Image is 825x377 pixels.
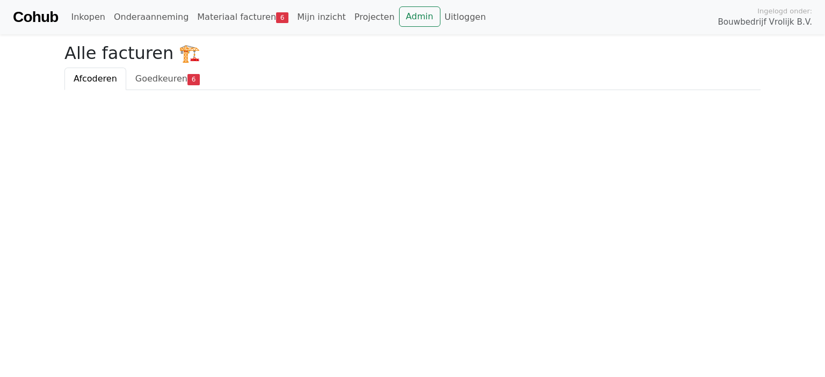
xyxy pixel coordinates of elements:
a: Mijn inzicht [293,6,350,28]
span: Bouwbedrijf Vrolijk B.V. [718,16,812,28]
span: Afcoderen [74,73,117,84]
h2: Alle facturen 🏗️ [64,43,761,63]
a: Onderaanneming [110,6,193,28]
a: Afcoderen [64,68,126,90]
a: Inkopen [67,6,109,28]
span: 6 [276,12,288,23]
a: Admin [399,6,440,27]
a: Cohub [13,4,58,30]
a: Materiaal facturen6 [193,6,293,28]
span: Goedkeuren [135,73,187,84]
a: Uitloggen [440,6,490,28]
span: 6 [187,74,200,85]
a: Projecten [350,6,399,28]
a: Goedkeuren6 [126,68,209,90]
span: Ingelogd onder: [757,6,812,16]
